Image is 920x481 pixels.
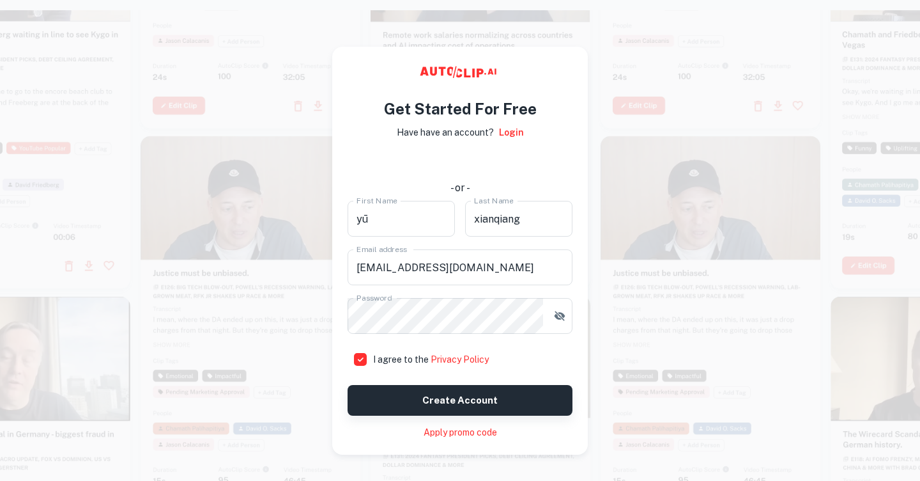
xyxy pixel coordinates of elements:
[397,125,494,139] p: Have have an account?
[384,97,537,120] h4: Get Started For Free
[474,195,514,206] label: Last Name
[356,195,397,206] label: First Name
[431,354,489,365] a: Privacy Policy
[424,426,497,439] a: Apply promo code
[373,354,489,365] span: I agree to the
[499,125,524,139] a: Login
[348,148,572,177] div: 使用 Google 账号登录。在新标签页中打开
[348,385,572,416] button: Create account
[342,148,578,177] iframe: “使用 Google 账号登录”按钮
[348,180,572,196] div: - or -
[356,244,407,255] label: Email address
[356,292,392,303] label: Password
